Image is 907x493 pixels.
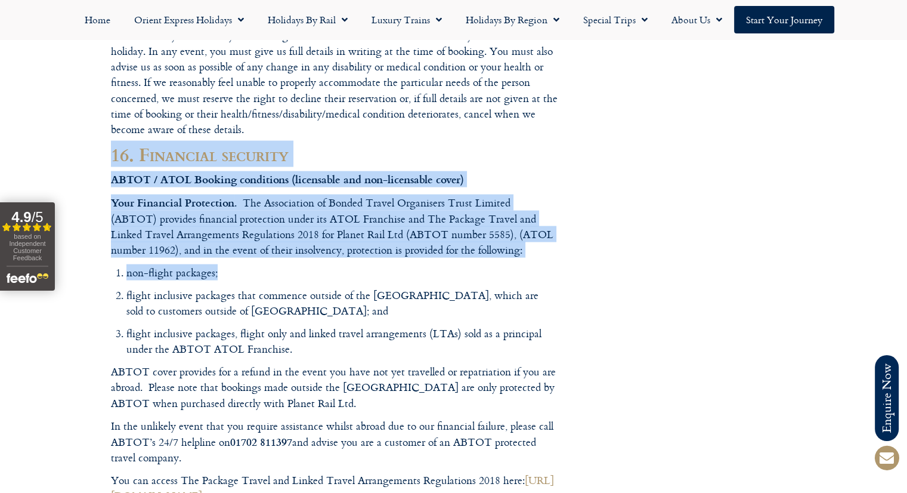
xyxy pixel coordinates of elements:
[122,6,256,33] a: Orient Express Holidays
[111,195,234,210] strong: Your Financial Protection
[126,265,558,281] li: non-flight packages;
[230,434,292,449] strong: 01702 811397
[111,418,558,466] p: In the unlikely event that you require assistance whilst abroad due to our financial failure, ple...
[111,195,558,258] p: . The Association of Bonded Travel Organisers Trust Limited (ABTOT) provides financial protection...
[660,6,734,33] a: About Us
[73,6,122,33] a: Home
[126,326,558,358] li: flight inclusive packages, flight only and linked travel arrangements (LTAs) sold as a principal ...
[111,171,464,187] strong: ABTOT / ATOL Booking conditions (licensable and non-licensable cover)
[734,6,834,33] a: Start your Journey
[256,6,360,33] a: Holidays by Rail
[111,364,558,411] p: ABTOT cover provides for a refund in the event you have not yet travelled or repatriation if you ...
[454,6,571,33] a: Holidays by Region
[111,144,558,165] h2: 16. Financial security
[360,6,454,33] a: Luxury Trains
[571,6,660,33] a: Special Trips
[126,288,558,319] li: flight inclusive packages that commence outside of the [GEOGRAPHIC_DATA], which are sold to custo...
[6,6,901,33] nav: Menu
